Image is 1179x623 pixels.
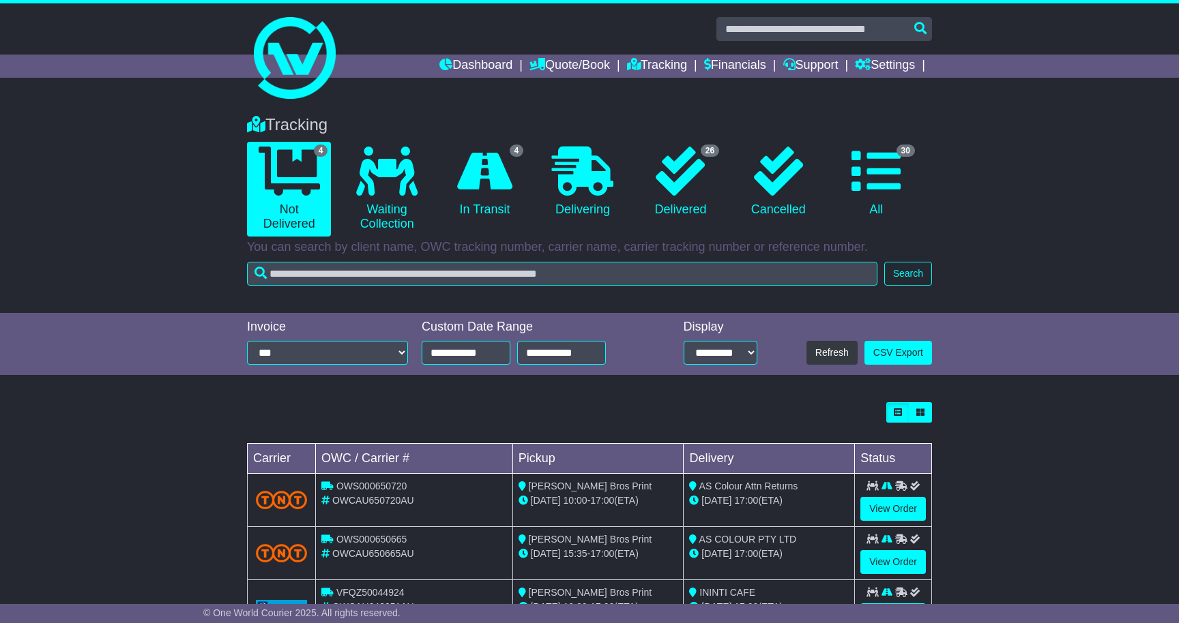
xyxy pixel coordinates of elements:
[783,55,839,78] a: Support
[248,444,316,474] td: Carrier
[203,607,401,618] span: © One World Courier 2025. All rights reserved.
[332,601,414,612] span: OWCAU648351AU
[689,547,849,561] div: (ETA)
[701,495,731,506] span: [DATE]
[531,495,561,506] span: [DATE]
[332,548,414,559] span: OWCAU650665AU
[855,444,932,474] td: Status
[332,495,414,506] span: OWCAU650720AU
[699,587,755,598] span: ININTI CAFE
[806,341,858,365] button: Refresh
[684,444,855,474] td: Delivery
[627,55,687,78] a: Tracking
[247,240,932,255] p: You can search by client name, OWC tracking number, carrier name, carrier tracking number or refe...
[256,491,307,509] img: TNT_Domestic.png
[689,600,849,614] div: (ETA)
[247,320,408,335] div: Invoice
[689,493,849,508] div: (ETA)
[519,600,678,614] div: - (ETA)
[564,495,587,506] span: 10:00
[701,145,719,157] span: 26
[345,142,428,237] a: Waiting Collection
[316,444,513,474] td: OWC / Carrier #
[531,548,561,559] span: [DATE]
[336,481,407,491] span: OWS000650720
[564,601,587,612] span: 10:00
[256,600,307,613] img: GetCarrierServiceLogo
[519,493,678,508] div: - (ETA)
[247,142,331,237] a: 4 Not Delivered
[701,601,731,612] span: [DATE]
[439,55,512,78] a: Dashboard
[834,142,918,222] a: 30 All
[564,548,587,559] span: 15:35
[860,497,926,521] a: View Order
[734,601,758,612] span: 17:00
[519,547,678,561] div: - (ETA)
[684,320,757,335] div: Display
[704,55,766,78] a: Financials
[701,548,731,559] span: [DATE]
[699,534,797,545] span: AS COLOUR PTY LTD
[529,55,610,78] a: Quote/Book
[884,262,932,286] button: Search
[855,55,915,78] a: Settings
[443,142,527,222] a: 4 In Transit
[864,341,932,365] a: CSV Export
[639,142,723,222] a: 26 Delivered
[314,145,328,157] span: 4
[422,320,641,335] div: Custom Date Range
[529,534,652,545] span: [PERSON_NAME] Bros Print
[860,550,926,574] a: View Order
[590,495,614,506] span: 17:00
[734,495,758,506] span: 17:00
[540,142,624,222] a: Delivering
[336,587,405,598] span: VFQZ50044924
[256,544,307,562] img: TNT_Domestic.png
[529,587,652,598] span: [PERSON_NAME] Bros Print
[531,601,561,612] span: [DATE]
[510,145,524,157] span: 4
[590,548,614,559] span: 17:00
[336,534,407,545] span: OWS000650665
[736,142,820,222] a: Cancelled
[512,444,684,474] td: Pickup
[734,548,758,559] span: 17:00
[590,601,614,612] span: 17:00
[897,145,915,157] span: 30
[240,115,939,135] div: Tracking
[529,481,652,491] span: [PERSON_NAME] Bros Print
[699,481,798,491] span: AS Colour Attn Returns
